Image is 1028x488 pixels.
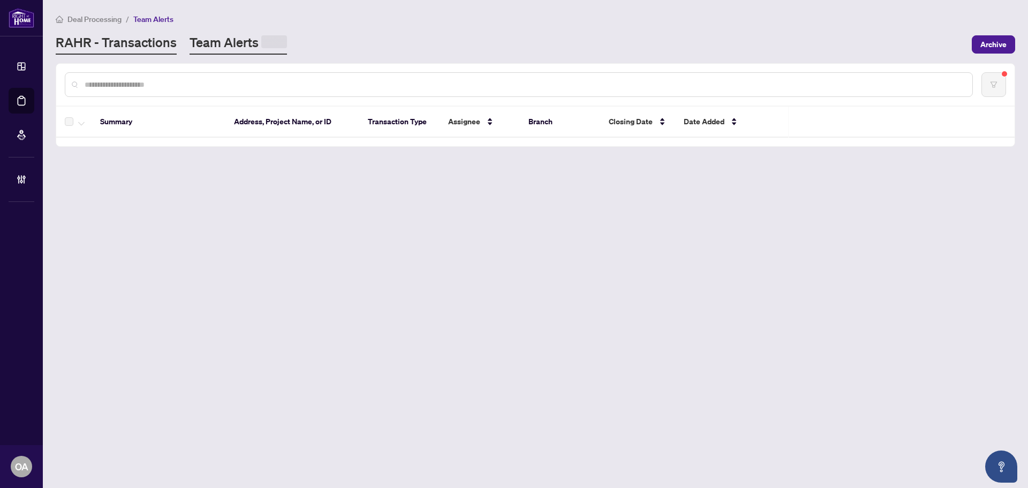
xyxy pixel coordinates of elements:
span: OA [15,459,28,474]
span: Deal Processing [67,14,122,24]
span: Archive [980,36,1007,53]
span: Assignee [448,116,480,127]
th: Date Added [675,107,772,138]
th: Address, Project Name, or ID [225,107,359,138]
span: Closing Date [609,116,653,127]
a: RAHR - Transactions [56,34,177,55]
a: Team Alerts [190,34,287,55]
button: Open asap [985,451,1017,483]
th: Assignee [440,107,520,138]
th: Transaction Type [359,107,440,138]
button: Archive [972,35,1015,54]
button: filter [981,72,1006,97]
img: logo [9,8,34,28]
th: Summary [92,107,225,138]
th: Closing Date [600,107,675,138]
li: / [126,13,129,25]
th: Branch [520,107,600,138]
span: Team Alerts [133,14,173,24]
span: home [56,16,63,23]
span: Date Added [684,116,724,127]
